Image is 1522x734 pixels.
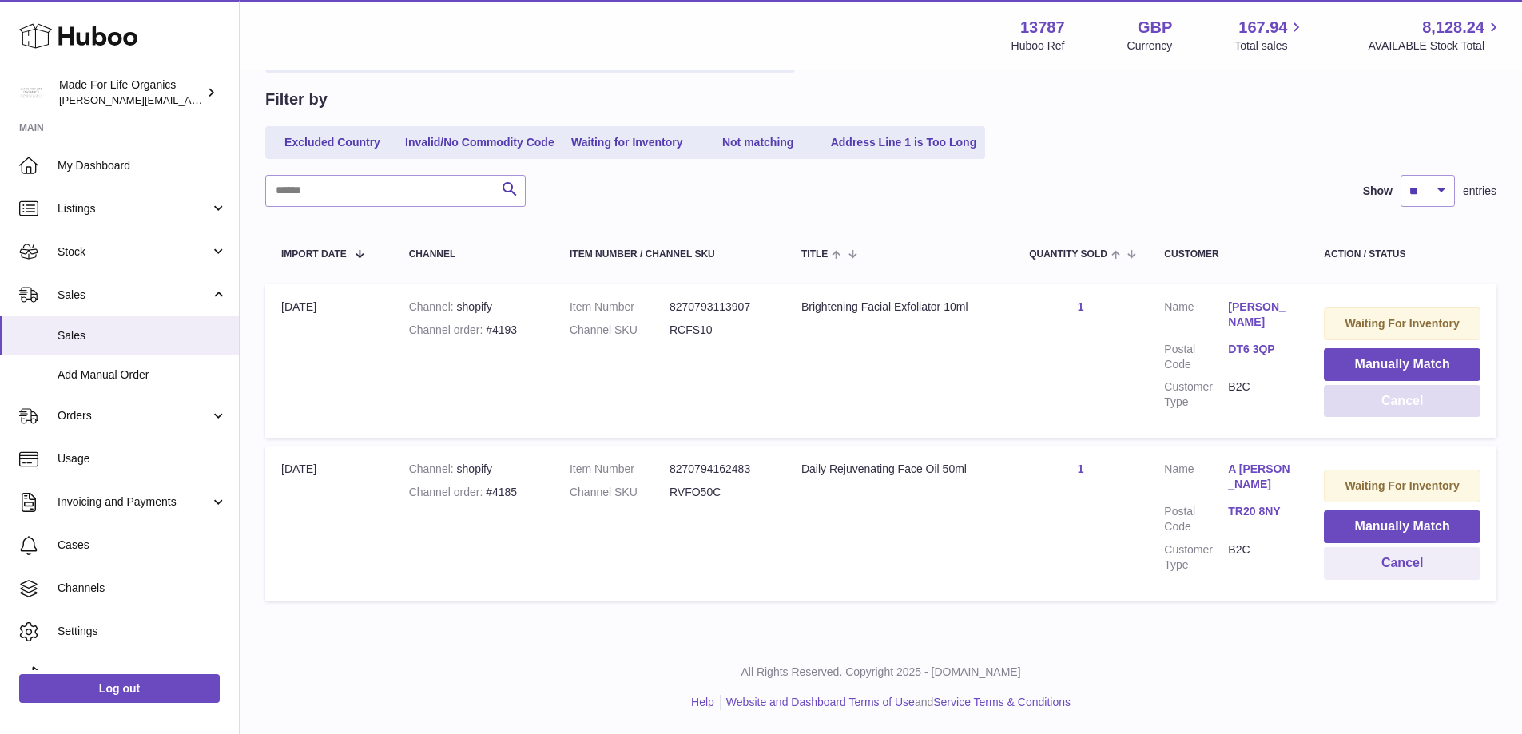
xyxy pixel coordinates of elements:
[19,674,220,703] a: Log out
[670,485,769,500] dd: RVFO50C
[1078,300,1084,313] a: 1
[409,485,538,500] div: #4185
[409,300,538,315] div: shopify
[58,624,227,639] span: Settings
[726,696,915,708] a: Website and Dashboard Terms of Use
[1138,17,1172,38] strong: GBP
[1345,479,1459,492] strong: Waiting For Inventory
[570,462,670,477] dt: Item Number
[58,494,210,510] span: Invoicing and Payments
[1324,547,1480,580] button: Cancel
[1368,38,1503,54] span: AVAILABLE Stock Total
[59,77,203,108] div: Made For Life Organics
[1238,17,1287,38] span: 167.94
[1164,542,1228,573] dt: Customer Type
[670,323,769,338] dd: RCFS10
[1324,249,1480,260] div: Action / Status
[58,201,210,216] span: Listings
[58,581,227,596] span: Channels
[721,695,1071,710] li: and
[1228,462,1292,492] a: A [PERSON_NAME]
[801,249,828,260] span: Title
[1234,38,1305,54] span: Total sales
[1228,542,1292,573] dd: B2C
[570,323,670,338] dt: Channel SKU
[694,129,822,156] a: Not matching
[281,249,347,260] span: Import date
[409,249,538,260] div: Channel
[691,696,714,708] a: Help
[1463,184,1496,199] span: entries
[1345,317,1459,330] strong: Waiting For Inventory
[409,486,487,498] strong: Channel order
[570,300,670,315] dt: Item Number
[1228,504,1292,519] a: TR20 8NY
[1164,342,1228,372] dt: Postal Code
[19,81,43,105] img: geoff.winwood@madeforlifeorganics.com
[825,129,983,156] a: Address Line 1 is Too Long
[409,323,538,338] div: #4193
[1127,38,1173,54] div: Currency
[409,323,487,336] strong: Channel order
[670,300,769,315] dd: 8270793113907
[801,300,997,315] div: Brightening Facial Exfoliator 10ml
[1324,510,1480,543] button: Manually Match
[265,284,393,438] td: [DATE]
[1228,379,1292,410] dd: B2C
[58,328,227,343] span: Sales
[1029,249,1107,260] span: Quantity Sold
[58,667,227,682] span: Returns
[1164,504,1228,534] dt: Postal Code
[1368,17,1503,54] a: 8,128.24 AVAILABLE Stock Total
[1228,300,1292,330] a: [PERSON_NAME]
[1363,184,1393,199] label: Show
[59,93,406,106] span: [PERSON_NAME][EMAIL_ADDRESS][PERSON_NAME][DOMAIN_NAME]
[1164,249,1292,260] div: Customer
[399,129,560,156] a: Invalid/No Commodity Code
[58,538,227,553] span: Cases
[265,446,393,600] td: [DATE]
[801,462,997,477] div: Daily Rejuvenating Face Oil 50ml
[58,288,210,303] span: Sales
[58,408,210,423] span: Orders
[1164,462,1228,496] dt: Name
[570,485,670,500] dt: Channel SKU
[1164,300,1228,334] dt: Name
[1324,385,1480,418] button: Cancel
[265,89,328,110] h2: Filter by
[570,249,769,260] div: Item Number / Channel SKU
[1011,38,1065,54] div: Huboo Ref
[1234,17,1305,54] a: 167.94 Total sales
[670,462,769,477] dd: 8270794162483
[933,696,1071,708] a: Service Terms & Conditions
[58,158,227,173] span: My Dashboard
[252,665,1509,680] p: All Rights Reserved. Copyright 2025 - [DOMAIN_NAME]
[1422,17,1484,38] span: 8,128.24
[563,129,691,156] a: Waiting for Inventory
[268,129,396,156] a: Excluded Country
[1324,348,1480,381] button: Manually Match
[1020,17,1065,38] strong: 13787
[58,244,210,260] span: Stock
[409,462,457,475] strong: Channel
[1164,379,1228,410] dt: Customer Type
[58,451,227,466] span: Usage
[409,462,538,477] div: shopify
[1078,462,1084,475] a: 1
[1228,342,1292,357] a: DT6 3QP
[58,367,227,383] span: Add Manual Order
[409,300,457,313] strong: Channel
